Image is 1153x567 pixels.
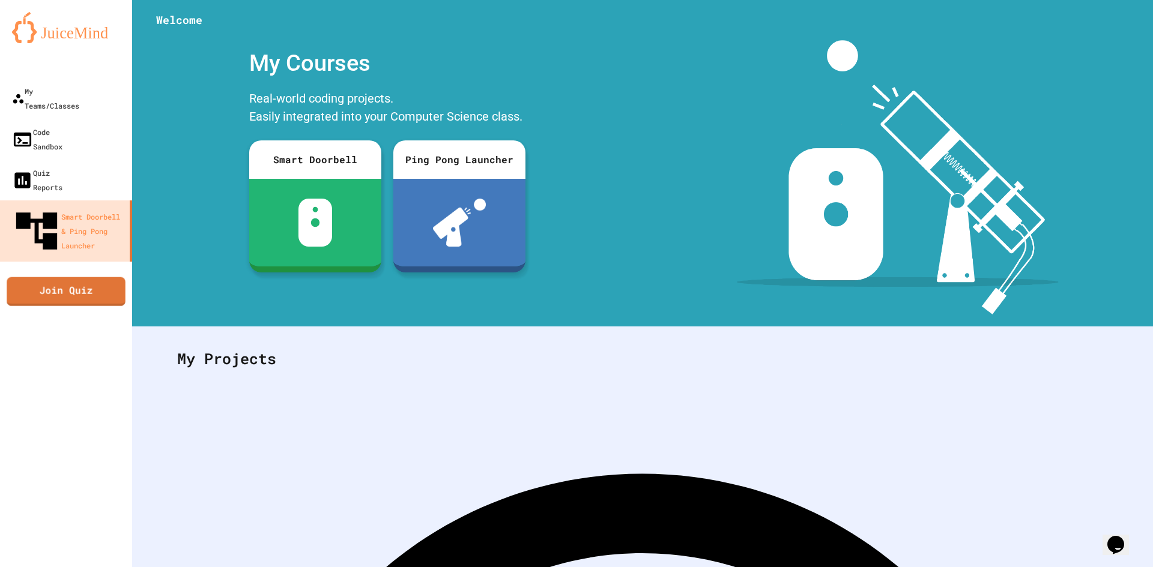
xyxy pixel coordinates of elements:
[243,86,531,131] div: Real-world coding projects. Easily integrated into your Computer Science class.
[12,206,125,256] div: Smart Doorbell & Ping Pong Launcher
[12,166,62,194] div: Quiz Reports
[249,140,381,179] div: Smart Doorbell
[243,40,531,86] div: My Courses
[12,12,120,43] img: logo-orange.svg
[393,140,525,179] div: Ping Pong Launcher
[12,84,79,113] div: My Teams/Classes
[12,125,62,154] div: Code Sandbox
[7,277,126,305] a: Join Quiz
[165,335,1120,382] div: My Projects
[737,40,1059,314] img: banner-image-my-projects.png
[298,199,333,247] img: sdb-white.svg
[433,199,486,247] img: ppl-with-ball.png
[1103,519,1141,555] iframe: chat widget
